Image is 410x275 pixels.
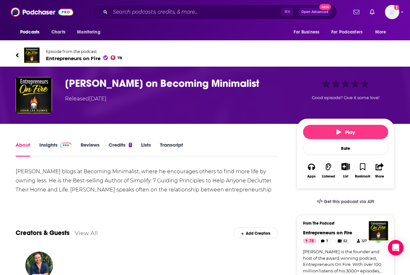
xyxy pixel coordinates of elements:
[312,95,379,100] span: Good episode? Give it some love!
[337,129,355,135] span: Play
[324,199,374,204] span: Get this podcast via API
[289,26,327,38] button: open menu
[394,5,399,10] svg: Add a profile image
[319,4,331,10] span: New
[51,28,65,37] span: Charts
[39,142,72,157] a: InsightsPodchaser Pro
[375,175,384,178] div: Share
[16,26,48,38] button: open menu
[117,57,122,59] span: 78
[11,6,73,18] img: Podchaser - Follow, Share and Rate Podcasts
[371,159,388,182] button: Share
[331,28,363,37] span: For Podcasters
[294,28,319,37] span: For Business
[354,238,370,243] a: 127
[20,28,39,37] span: Podcasts
[301,10,328,14] span: Open Advanced
[303,125,388,139] button: Play
[385,5,399,19] img: User Profile
[335,238,350,243] a: 52
[16,47,394,63] a: Entrepreneurs on FireEpisode from the podcastEntrepreneurs on Fire78
[312,194,379,210] a: Get this podcast via API
[327,26,372,38] button: open menu
[92,5,337,20] div: Search podcasts, credits, & more...
[309,238,314,244] span: 78
[110,7,281,17] input: Search podcasts, credits, & more...
[47,26,69,38] a: Charts
[343,238,347,244] span: 52
[303,159,320,182] button: Apps
[281,8,293,16] span: ⌘ K
[303,142,388,155] div: Rate
[24,47,40,63] img: Entrepreneurs on Fire
[75,229,98,236] a: View All
[351,7,362,18] a: Show notifications dropdown
[303,229,352,236] a: Entrepreneurs on Fire
[337,159,354,182] div: Show More ButtonList
[355,175,370,178] div: Bookmark
[303,238,316,243] a: 78
[129,143,132,147] div: 1
[73,26,109,38] button: open menu
[303,249,388,274] a: [PERSON_NAME] is the founder and host of the award winning podcast, Entrepreneurs On Fire. With o...
[388,240,403,255] div: Open Intercom Messenger
[303,221,383,226] h3: From The Podcast
[385,5,399,19] span: Logged in as shcarlos
[65,95,106,103] div: Released [DATE]
[320,159,337,182] button: Listened
[343,174,348,178] div: List
[339,163,352,170] button: Show More Button
[46,49,122,54] span: Episode from the podcast
[81,142,99,157] a: Reviews
[318,238,331,243] a: 7
[362,238,367,244] span: 127
[354,159,371,182] button: Bookmark
[298,8,331,16] button: Open AdvancedNew
[369,221,388,241] img: Entrepreneurs on Fire
[307,175,316,178] div: Apps
[141,142,151,157] a: Lists
[375,28,386,37] span: More
[77,28,100,37] span: Monitoring
[65,77,286,90] h1: Joshua Becker on Becoming Minimalist
[16,142,30,157] a: About
[16,167,278,203] div: [PERSON_NAME] blogs at Becoming Minimalist, where he encourages others to find more life by ownin...
[233,227,278,239] div: Add Creators
[322,175,335,178] div: Listened
[367,7,377,18] a: Show notifications dropdown
[16,77,52,113] img: Joshua Becker on Becoming Minimalist
[16,229,70,237] a: Creators & Guests
[60,143,72,148] img: Podchaser Pro
[371,26,394,38] button: open menu
[385,5,399,19] button: Show profile menu
[109,142,132,157] a: Credits1
[326,238,328,244] span: 7
[160,142,183,157] a: Transcript
[46,55,122,61] span: Entrepreneurs on Fire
